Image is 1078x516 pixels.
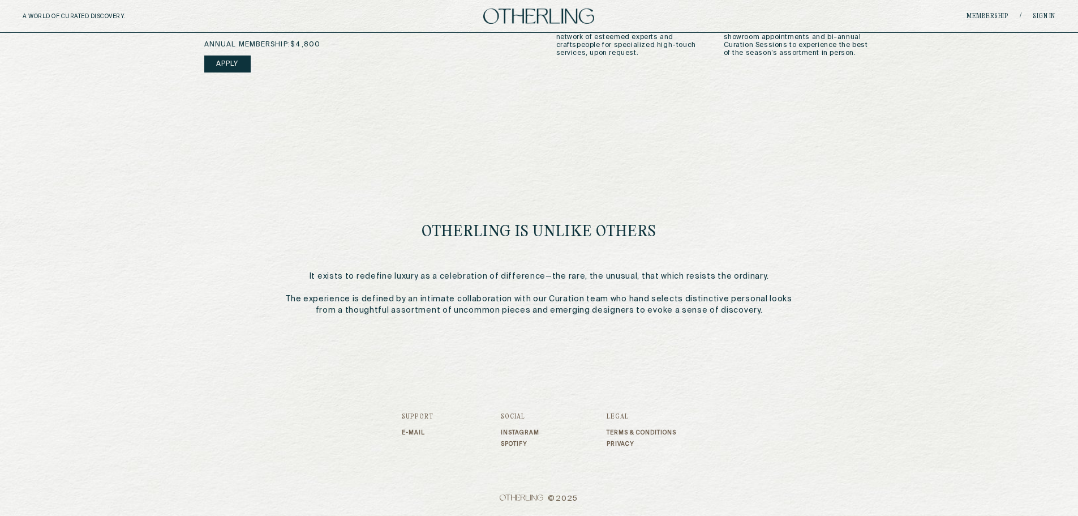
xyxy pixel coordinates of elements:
span: © 2025 [402,494,676,504]
a: Spotify [501,441,539,447]
a: Apply [204,56,251,73]
a: Sign in [1033,13,1055,20]
h5: A WORLD OF CURATED DISCOVERY. [23,13,175,20]
h3: Social [501,413,539,420]
a: Instagram [501,429,539,436]
a: Privacy [607,441,676,447]
p: Discover brands through private showroom appointments and bi-annual Curation Sessions to experien... [724,25,874,57]
a: E-mail [402,429,433,436]
h3: Support [402,413,433,420]
img: logo [483,8,594,24]
a: Membership [967,13,1008,20]
p: Collaborate with our Concierge team and network of esteemed experts and craftspeople for speciali... [556,25,707,57]
span: annual membership: $4,800 [204,41,321,49]
p: It exists to redefine luxury as a celebration of difference—the rare, the unusual, that which res... [277,271,801,316]
a: Terms & Conditions [607,429,676,436]
span: / [1020,12,1021,20]
h3: Legal [607,413,676,420]
h1: Otherling Is Unlike Others [422,224,657,240]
